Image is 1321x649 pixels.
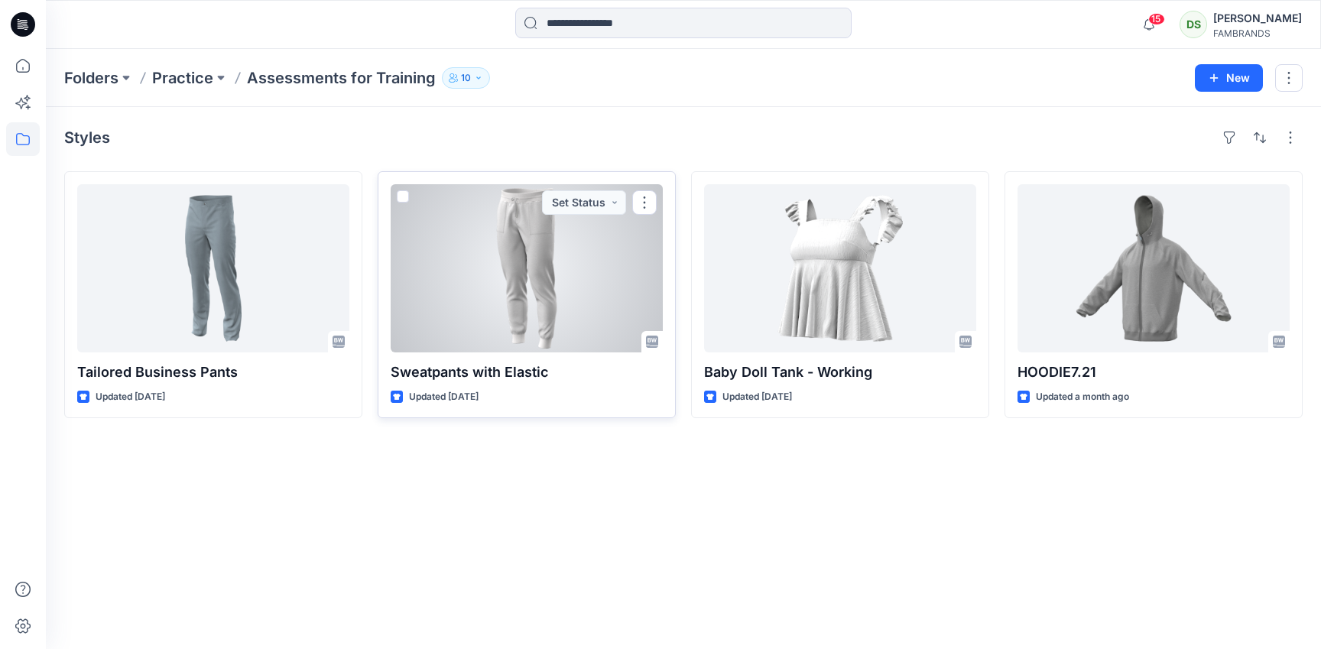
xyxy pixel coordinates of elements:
p: Assessments for Training [247,67,436,89]
p: Updated [DATE] [96,389,165,405]
button: 10 [442,67,490,89]
a: Tailored Business Pants [77,184,349,352]
p: Baby Doll Tank - Working [704,362,976,383]
a: Baby Doll Tank - Working [704,184,976,352]
div: [PERSON_NAME] [1213,9,1302,28]
p: HOODIE7.21 [1018,362,1290,383]
p: 10 [461,70,471,86]
button: New [1195,64,1263,92]
p: Sweatpants with Elastic [391,362,663,383]
div: DS [1180,11,1207,38]
a: Practice [152,67,213,89]
a: Folders [64,67,118,89]
h4: Styles [64,128,110,147]
p: Updated a month ago [1036,389,1129,405]
span: 15 [1148,13,1165,25]
p: Tailored Business Pants [77,362,349,383]
p: Updated [DATE] [409,389,479,405]
a: HOODIE7.21 [1018,184,1290,352]
div: FAMBRANDS [1213,28,1302,39]
a: Sweatpants with Elastic [391,184,663,352]
p: Updated [DATE] [722,389,792,405]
